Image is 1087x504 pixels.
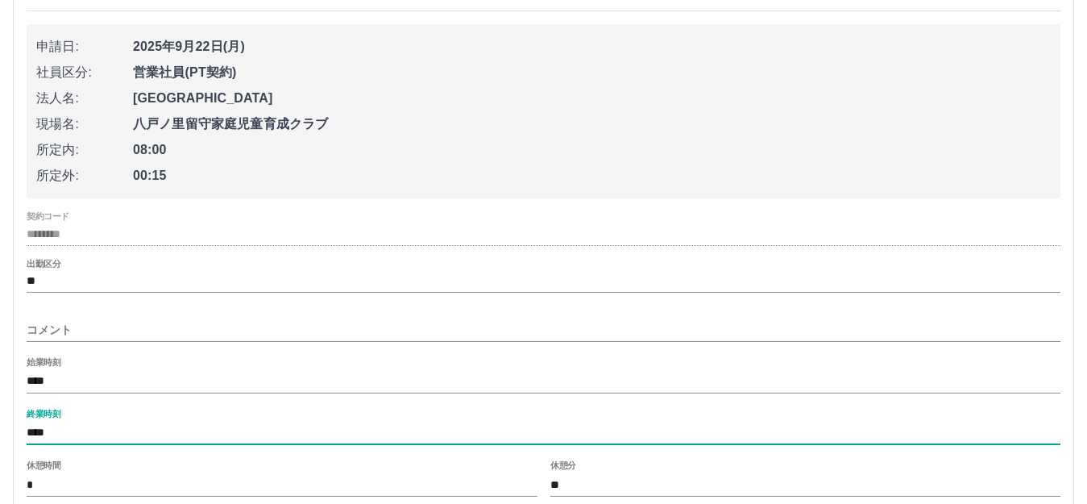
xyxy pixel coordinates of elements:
span: 営業社員(PT契約) [133,63,1051,82]
label: 終業時刻 [27,407,60,419]
span: 八戸ノ里留守家庭児童育成クラブ [133,115,1051,134]
label: 休憩時間 [27,460,60,472]
label: 出勤区分 [27,257,60,269]
span: 08:00 [133,140,1051,160]
span: 所定外: [36,166,133,185]
span: 申請日: [36,37,133,56]
span: 社員区分: [36,63,133,82]
span: 所定内: [36,140,133,160]
label: 契約コード [27,210,69,223]
span: 法人名: [36,89,133,108]
span: 2025年9月22日(月) [133,37,1051,56]
span: 現場名: [36,115,133,134]
span: 00:15 [133,166,1051,185]
span: [GEOGRAPHIC_DATA] [133,89,1051,108]
label: 始業時刻 [27,356,60,368]
label: 休憩分 [550,460,576,472]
